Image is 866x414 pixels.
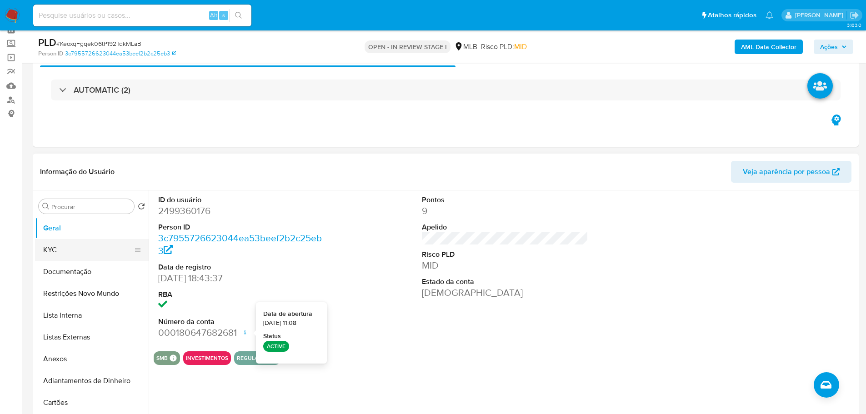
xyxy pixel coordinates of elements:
[263,319,296,328] span: [DATE] 11:08
[158,272,325,284] dd: [DATE] 18:43:37
[814,40,853,54] button: Ações
[514,41,527,52] span: MID
[263,341,289,352] p: ACTIVE
[422,259,589,272] dd: MID
[766,11,773,19] a: Notificações
[158,289,325,299] dt: RBA
[38,50,63,58] b: Person ID
[35,283,149,304] button: Restrições Novo Mundo
[795,11,846,20] p: lucas.portella@mercadolivre.com
[820,40,838,54] span: Ações
[365,40,451,53] p: OPEN - IN REVIEW STAGE I
[422,205,589,217] dd: 9
[263,309,312,319] strong: Data de abertura
[35,392,149,414] button: Cartões
[422,195,589,205] dt: Pontos
[741,40,796,54] b: AML Data Collector
[735,40,803,54] button: AML Data Collector
[422,249,589,259] dt: Risco PLD
[158,205,325,217] dd: 2499360176
[847,21,861,29] span: 3.163.0
[38,35,56,50] b: PLD
[222,11,225,20] span: s
[850,10,859,20] a: Sair
[263,332,281,341] strong: Status
[74,85,130,95] h3: AUTOMATIC (2)
[422,277,589,287] dt: Estado da conta
[422,222,589,232] dt: Apelido
[42,203,50,210] button: Procurar
[158,317,325,327] dt: Número da conta
[35,261,149,283] button: Documentação
[51,203,130,211] input: Procurar
[40,167,115,176] h1: Informação do Usuário
[158,222,325,232] dt: Person ID
[138,203,145,213] button: Retornar ao pedido padrão
[35,348,149,370] button: Anexos
[56,39,141,48] span: # KeoxqFgqek06tP192TqkMLaB
[481,42,527,52] span: Risco PLD:
[708,10,756,20] span: Atalhos rápidos
[454,42,477,52] div: MLB
[35,326,149,348] button: Listas Externas
[158,195,325,205] dt: ID do usuário
[158,231,322,257] a: 3c7955726623044ea53beef2b2c25eb3
[158,262,325,272] dt: Data de registro
[731,161,851,183] button: Veja aparência por pessoa
[33,10,251,21] input: Pesquise usuários ou casos...
[158,326,325,339] dd: 000180647682681
[210,11,217,20] span: Alt
[35,370,149,392] button: Adiantamentos de Dinheiro
[743,161,830,183] span: Veja aparência por pessoa
[65,50,176,58] a: 3c7955726623044ea53beef2b2c25eb3
[35,304,149,326] button: Lista Interna
[35,239,141,261] button: KYC
[35,217,149,239] button: Geral
[229,9,248,22] button: search-icon
[51,80,841,100] div: AUTOMATIC (2)
[422,286,589,299] dd: [DEMOGRAPHIC_DATA]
